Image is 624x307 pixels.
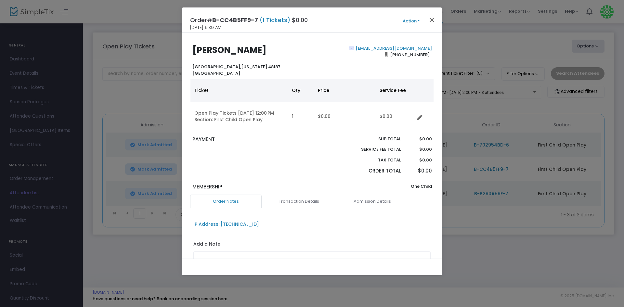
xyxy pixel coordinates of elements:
td: $0.00 [314,102,376,131]
td: 1 [288,102,314,131]
th: Ticket [190,79,288,102]
h4: Order# $0.00 [190,16,308,24]
p: $0.00 [407,146,432,153]
td: $0.00 [376,102,415,131]
p: PAYMENT [192,136,309,143]
th: Qty [288,79,314,102]
p: $0.00 [407,136,432,142]
p: Sub total [346,136,401,142]
th: Price [314,79,376,102]
p: Order Total [346,167,401,175]
p: $0.00 [407,157,432,163]
span: [GEOGRAPHIC_DATA], [192,64,241,70]
b: [US_STATE] 48187 [GEOGRAPHIC_DATA] [192,64,280,76]
span: [DATE] 9:39 AM [190,24,221,31]
div: One Child [312,183,435,195]
a: Order Notes [190,195,262,208]
div: IP Address: [TECHNICAL_ID] [193,221,259,228]
a: Transaction Details [263,195,335,208]
b: [PERSON_NAME] [192,44,266,56]
span: (1 Tickets) [258,16,292,24]
div: Data table [190,79,434,131]
a: Admission Details [336,195,408,208]
button: Close [428,16,436,24]
td: Open Play Tickets [DATE] 12:00 PM Section: First Child Open Play [190,102,288,131]
span: B-CC4B5FF9-7 [212,16,258,24]
th: Service Fee [376,79,415,102]
p: Tax Total [346,157,401,163]
button: Action [392,18,431,25]
p: Service Fee Total [346,146,401,153]
label: Add a Note [193,241,220,249]
a: [EMAIL_ADDRESS][DOMAIN_NAME] [354,45,432,51]
p: $0.00 [407,167,432,175]
p: Membership [192,183,309,191]
span: [PHONE_NUMBER] [388,49,432,60]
